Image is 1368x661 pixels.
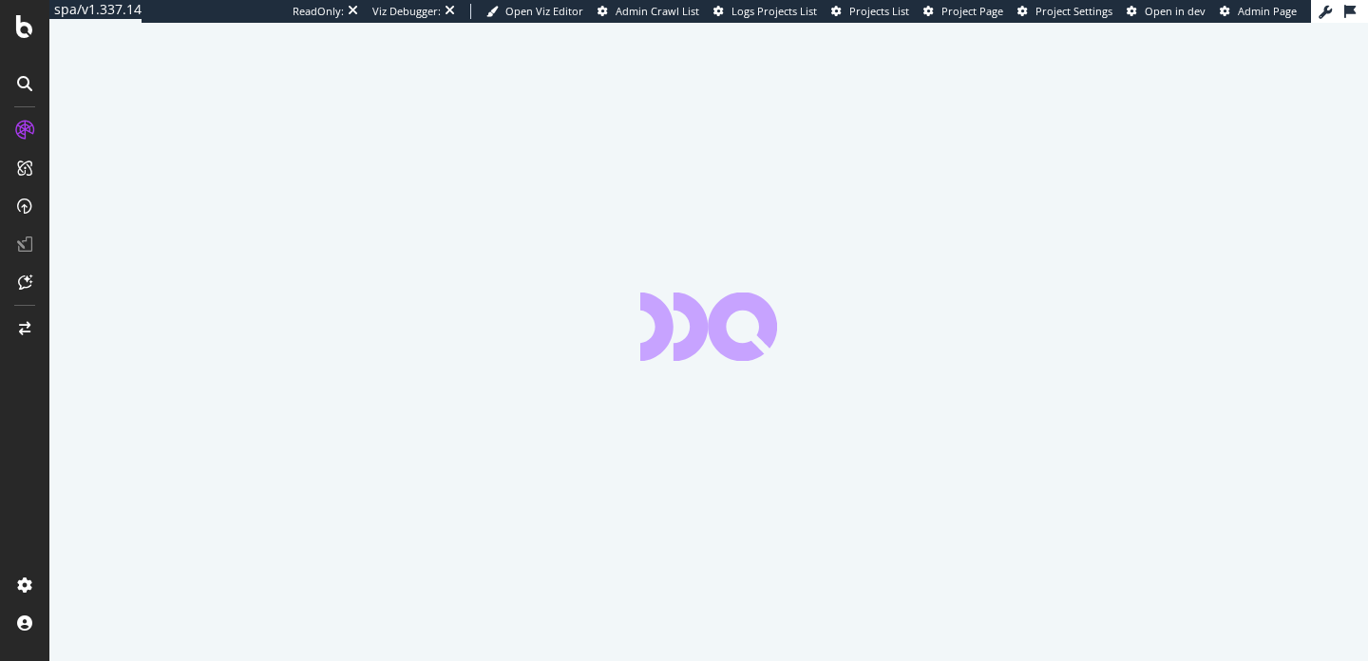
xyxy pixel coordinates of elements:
[505,4,583,18] span: Open Viz Editor
[713,4,817,19] a: Logs Projects List
[1220,4,1297,19] a: Admin Page
[831,4,909,19] a: Projects List
[1145,4,1206,18] span: Open in dev
[293,4,344,19] div: ReadOnly:
[731,4,817,18] span: Logs Projects List
[1238,4,1297,18] span: Admin Page
[1017,4,1112,19] a: Project Settings
[640,293,777,361] div: animation
[849,4,909,18] span: Projects List
[923,4,1003,19] a: Project Page
[941,4,1003,18] span: Project Page
[486,4,583,19] a: Open Viz Editor
[1035,4,1112,18] span: Project Settings
[616,4,699,18] span: Admin Crawl List
[1127,4,1206,19] a: Open in dev
[598,4,699,19] a: Admin Crawl List
[372,4,441,19] div: Viz Debugger:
